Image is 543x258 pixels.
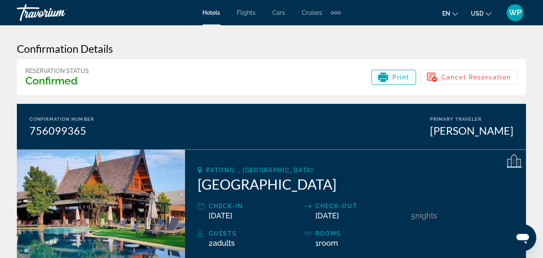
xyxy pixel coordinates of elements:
[442,10,450,17] span: en
[17,2,101,24] a: Travorium
[442,7,458,19] button: Change language
[209,211,232,220] span: [DATE]
[213,239,235,247] span: Adults
[420,70,518,85] button: Cancel Reservation
[209,239,235,247] span: 2
[430,124,513,137] div: [PERSON_NAME]
[203,9,220,16] a: Hotels
[371,70,417,85] button: Print
[30,117,94,122] div: Confirmation Number
[415,211,437,220] span: Nights
[315,211,339,220] span: [DATE]
[509,8,521,17] span: WP
[209,228,300,239] div: Guests
[315,201,407,211] div: Check-out
[471,7,492,19] button: Change currency
[471,10,484,17] span: USD
[30,124,94,137] div: 756099365
[392,74,410,81] span: Print
[25,68,89,74] div: Reservation Status
[237,9,256,16] a: Flights
[441,74,511,81] span: Cancel Reservation
[331,6,341,19] button: Extra navigation items
[198,176,513,193] h2: [GEOGRAPHIC_DATA]
[206,167,313,174] span: Patong, , [GEOGRAPHIC_DATA]
[273,9,285,16] a: Cars
[25,74,89,87] h3: Confirmed
[302,9,323,16] a: Cruises
[420,71,518,81] a: Cancel Reservation
[509,224,536,251] iframe: Button to launch messaging window
[17,42,526,55] h3: Confirmation Details
[430,117,513,122] div: Primary Traveler
[504,4,526,22] button: User Menu
[411,211,415,220] span: 5
[315,228,407,239] div: rooms
[319,239,338,247] span: Room
[209,201,300,211] div: Check-in
[315,239,338,247] span: 1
